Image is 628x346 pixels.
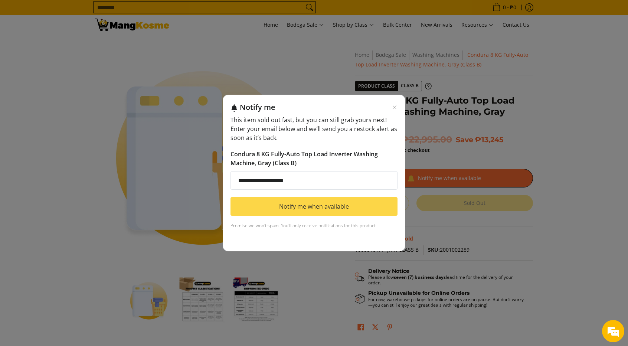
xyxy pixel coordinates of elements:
h2: Notify me [240,102,275,112]
button: Close modal [392,104,398,110]
div: Promise we won't spam. You'll only receive notifications for this product. [230,221,398,231]
p: Condura 8 KG Fully-Auto Top Load Inverter Washing Machine, Gray (Class B) [230,150,398,167]
button: Notify me when available [230,197,398,216]
p: This item sold out fast, but you can still grab yours next! Enter your email below and we’ll send... [230,115,398,142]
img: Notification bell icon [230,104,238,112]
